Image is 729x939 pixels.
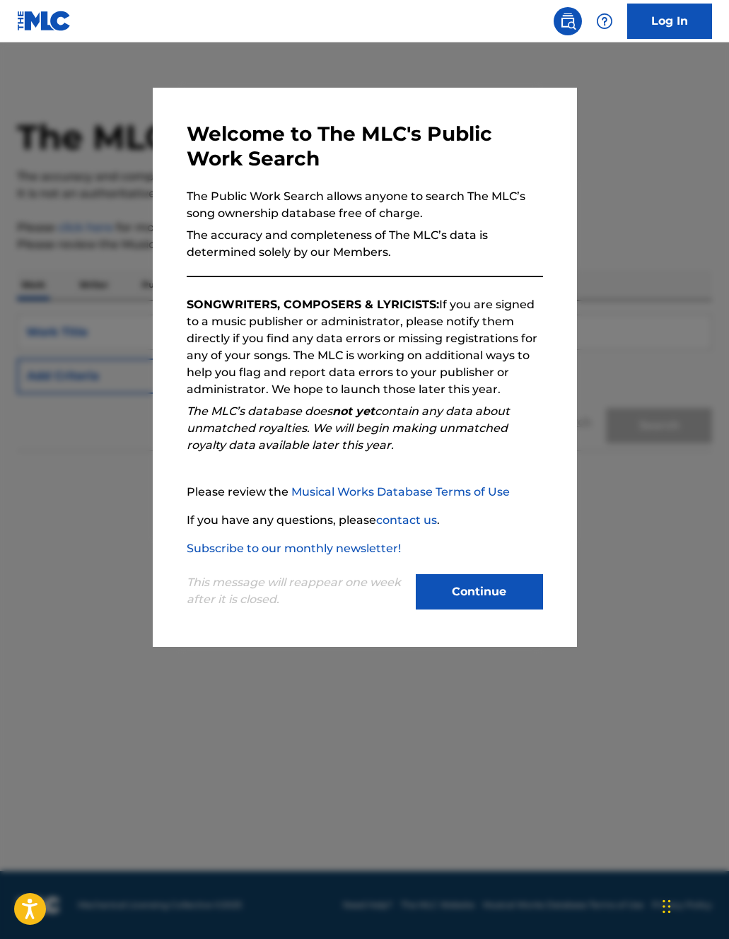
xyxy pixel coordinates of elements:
[554,7,582,35] a: Public Search
[187,542,401,555] a: Subscribe to our monthly newsletter!
[416,574,543,610] button: Continue
[187,404,510,452] em: The MLC’s database does contain any data about unmatched royalties. We will begin making unmatche...
[590,7,619,35] div: Help
[187,296,543,398] p: If you are signed to a music publisher or administrator, please notify them directly if you find ...
[291,485,510,498] a: Musical Works Database Terms of Use
[187,512,543,529] p: If you have any questions, please .
[627,4,712,39] a: Log In
[332,404,375,418] strong: not yet
[187,227,543,261] p: The accuracy and completeness of The MLC’s data is determined solely by our Members.
[663,885,671,928] div: Drag
[187,484,543,501] p: Please review the
[187,122,543,171] h3: Welcome to The MLC's Public Work Search
[187,188,543,222] p: The Public Work Search allows anyone to search The MLC’s song ownership database free of charge.
[187,298,439,311] strong: SONGWRITERS, COMPOSERS & LYRICISTS:
[187,574,407,608] p: This message will reappear one week after it is closed.
[559,13,576,30] img: search
[376,513,437,527] a: contact us
[658,871,729,939] iframe: Chat Widget
[596,13,613,30] img: help
[17,11,71,31] img: MLC Logo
